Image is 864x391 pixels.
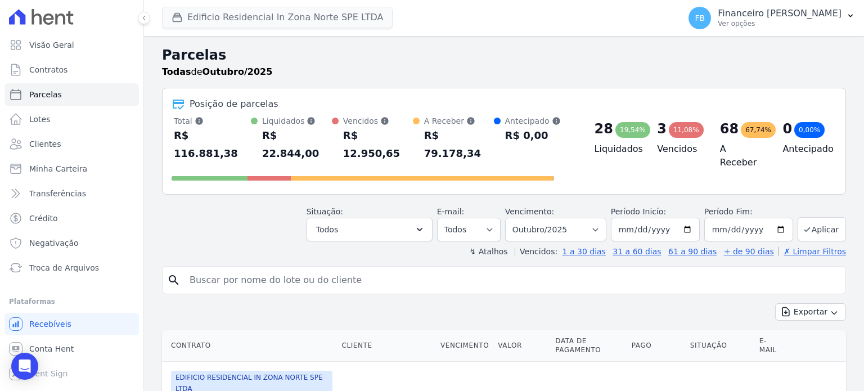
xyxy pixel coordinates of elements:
[4,338,139,360] a: Conta Hent
[4,158,139,180] a: Minha Carteira
[686,330,755,362] th: Situação
[794,122,825,138] div: 0,00%
[4,133,139,155] a: Clientes
[4,257,139,279] a: Troca de Arquivos
[4,313,139,335] a: Recebíveis
[657,120,667,138] div: 3
[167,273,181,287] i: search
[424,127,494,163] div: R$ 79.178,34
[29,343,74,354] span: Conta Hent
[695,14,705,22] span: FB
[4,182,139,205] a: Transferências
[202,66,273,77] strong: Outubro/2025
[262,115,332,127] div: Liquidados
[162,7,393,28] button: Edificio Residencial In Zona Norte SPE LTDA
[316,223,338,236] span: Todos
[29,237,79,249] span: Negativação
[657,142,702,156] h4: Vencidos
[4,34,139,56] a: Visão Geral
[782,142,827,156] h4: Antecipado
[718,19,841,28] p: Ver opções
[615,122,650,138] div: 19,54%
[505,127,561,145] div: R$ 0,00
[720,120,739,138] div: 68
[515,247,557,256] label: Vencidos:
[595,142,640,156] h4: Liquidados
[11,353,38,380] div: Open Intercom Messenger
[724,247,774,256] a: + de 90 dias
[778,247,846,256] a: ✗ Limpar Filtros
[343,115,413,127] div: Vencidos
[190,97,278,111] div: Posição de parcelas
[4,59,139,81] a: Contratos
[307,218,433,241] button: Todos
[4,232,139,254] a: Negativação
[29,64,67,75] span: Contratos
[720,142,765,169] h4: A Receber
[755,330,788,362] th: E-mail
[9,295,134,308] div: Plataformas
[613,247,661,256] a: 31 a 60 dias
[668,247,717,256] a: 61 a 90 dias
[162,65,272,79] p: de
[29,262,99,273] span: Troca de Arquivos
[29,318,71,330] span: Recebíveis
[174,115,251,127] div: Total
[4,108,139,131] a: Lotes
[424,115,494,127] div: A Receber
[611,207,666,216] label: Período Inicío:
[551,330,627,362] th: Data de Pagamento
[29,89,62,100] span: Parcelas
[627,330,686,362] th: Pago
[183,269,841,291] input: Buscar por nome do lote ou do cliente
[337,330,436,362] th: Cliente
[437,207,465,216] label: E-mail:
[679,2,864,34] button: FB Financeiro [PERSON_NAME] Ver opções
[29,163,87,174] span: Minha Carteira
[4,207,139,230] a: Crédito
[469,247,507,256] label: ↯ Atalhos
[343,127,413,163] div: R$ 12.950,65
[174,127,251,163] div: R$ 116.881,38
[741,122,776,138] div: 67,74%
[162,330,337,362] th: Contrato
[775,303,846,321] button: Exportar
[162,66,191,77] strong: Todas
[29,138,61,150] span: Clientes
[262,127,332,163] div: R$ 22.844,00
[704,206,793,218] label: Período Fim:
[505,207,554,216] label: Vencimento:
[436,330,493,362] th: Vencimento
[307,207,343,216] label: Situação:
[493,330,551,362] th: Valor
[669,122,704,138] div: 11,08%
[595,120,613,138] div: 28
[4,83,139,106] a: Parcelas
[29,39,74,51] span: Visão Geral
[505,115,561,127] div: Antecipado
[718,8,841,19] p: Financeiro [PERSON_NAME]
[162,45,846,65] h2: Parcelas
[798,217,846,241] button: Aplicar
[29,213,58,224] span: Crédito
[562,247,606,256] a: 1 a 30 dias
[29,114,51,125] span: Lotes
[782,120,792,138] div: 0
[29,188,86,199] span: Transferências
